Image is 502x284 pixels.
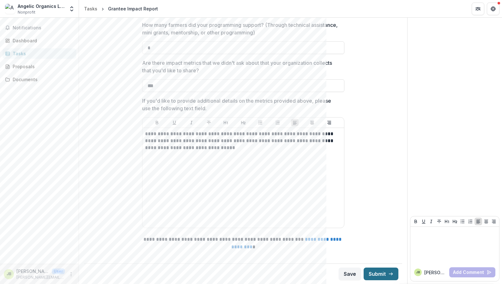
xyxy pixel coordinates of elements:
[274,119,281,126] button: Ordered List
[18,3,65,9] div: Angelic Organics Learning Center Inc
[84,5,97,12] div: Tasks
[13,37,71,44] div: Dashboard
[16,275,65,280] p: [PERSON_NAME][EMAIL_ADDRESS][DOMAIN_NAME]
[490,218,498,225] button: Align Right
[308,119,316,126] button: Align Center
[171,119,178,126] button: Underline
[257,119,264,126] button: Bullet List
[443,218,451,225] button: Heading 1
[412,218,420,225] button: Bold
[108,5,158,12] div: Grantee Impact Report
[487,3,499,15] button: Get Help
[291,119,299,126] button: Align Left
[142,21,341,36] p: How many farmers did your programming support? (Through technical assistance, mini grants, mentor...
[364,268,398,280] button: Submit
[482,218,490,225] button: Align Center
[13,25,74,31] span: Notifications
[7,272,11,276] div: Jackie de Batista
[339,268,361,280] button: Save
[472,3,484,15] button: Partners
[188,119,195,126] button: Italicize
[16,268,49,275] p: [PERSON_NAME]
[239,119,247,126] button: Heading 2
[82,4,100,13] a: Tasks
[475,218,482,225] button: Align Left
[427,218,435,225] button: Italicize
[3,35,76,46] a: Dashboard
[420,218,427,225] button: Underline
[13,50,71,57] div: Tasks
[142,97,341,112] p: If you'd like to provide additional details on the metrics provided above, please use the followi...
[449,267,495,277] button: Add Comment
[13,63,71,70] div: Proposals
[467,218,474,225] button: Ordered List
[416,271,420,274] div: Jackie de Batista
[142,59,341,74] p: Are there impact metrics that we didn't ask about that your organization collects that you'd like...
[424,269,447,276] p: [PERSON_NAME]
[3,23,76,33] button: Notifications
[82,4,160,13] nav: breadcrumb
[435,218,443,225] button: Strike
[3,48,76,59] a: Tasks
[3,61,76,72] a: Proposals
[52,269,65,274] p: User
[67,270,75,278] button: More
[67,3,76,15] button: Open entity switcher
[3,74,76,85] a: Documents
[153,119,161,126] button: Bold
[205,119,213,126] button: Strike
[5,4,15,14] img: Angelic Organics Learning Center Inc
[222,119,230,126] button: Heading 1
[459,218,466,225] button: Bullet List
[451,218,459,225] button: Heading 2
[18,9,35,15] span: Nonprofit
[13,76,71,83] div: Documents
[325,119,333,126] button: Align Right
